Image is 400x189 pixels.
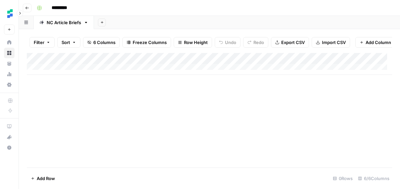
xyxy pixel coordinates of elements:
[4,5,15,22] button: Workspace: Ten Speed
[34,39,44,46] span: Filter
[225,39,236,46] span: Undo
[312,37,350,48] button: Import CSV
[215,37,241,48] button: Undo
[271,37,309,48] button: Export CSV
[322,39,346,46] span: Import CSV
[27,173,59,184] button: Add Row
[4,58,15,69] a: Your Data
[330,173,355,184] div: 0 Rows
[4,69,15,79] a: Usage
[366,39,391,46] span: Add Column
[57,37,80,48] button: Sort
[4,121,15,132] a: AirOps Academy
[4,132,15,142] button: What's new?
[4,8,16,20] img: Ten Speed Logo
[4,48,15,58] a: Browse
[29,37,55,48] button: Filter
[355,37,395,48] button: Add Column
[62,39,70,46] span: Sort
[4,37,15,48] a: Home
[281,39,305,46] span: Export CSV
[253,39,264,46] span: Redo
[47,19,81,26] div: NC Article Briefs
[93,39,115,46] span: 6 Columns
[34,16,94,29] a: NC Article Briefs
[122,37,171,48] button: Freeze Columns
[243,37,268,48] button: Redo
[184,39,208,46] span: Row Height
[355,173,392,184] div: 6/6 Columns
[37,175,55,182] span: Add Row
[83,37,120,48] button: 6 Columns
[4,132,14,142] div: What's new?
[174,37,212,48] button: Row Height
[133,39,167,46] span: Freeze Columns
[4,142,15,153] button: Help + Support
[4,79,15,90] a: Settings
